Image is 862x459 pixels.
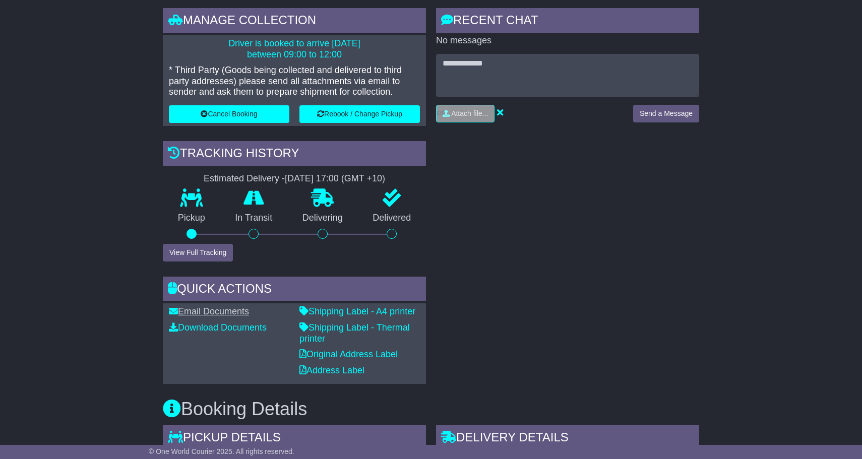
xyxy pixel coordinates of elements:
button: Rebook / Change Pickup [299,105,420,123]
a: Email Documents [169,306,249,316]
a: Shipping Label - Thermal printer [299,322,410,344]
button: Send a Message [633,105,699,122]
h3: Booking Details [163,399,699,419]
div: Pickup Details [163,425,426,452]
p: * Third Party (Goods being collected and delivered to third party addresses) please send all atta... [169,65,420,98]
button: View Full Tracking [163,244,233,261]
div: Quick Actions [163,277,426,304]
a: Address Label [299,365,364,375]
span: © One World Courier 2025. All rights reserved. [149,447,294,455]
p: In Transit [220,213,288,224]
div: Manage collection [163,8,426,35]
div: Tracking history [163,141,426,168]
div: RECENT CHAT [436,8,699,35]
p: Delivered [358,213,426,224]
a: Download Documents [169,322,267,333]
div: Delivery Details [436,425,699,452]
div: Estimated Delivery - [163,173,426,184]
button: Cancel Booking [169,105,289,123]
p: Delivering [287,213,358,224]
p: Pickup [163,213,220,224]
p: No messages [436,35,699,46]
a: Original Address Label [299,349,398,359]
p: Driver is booked to arrive [DATE] between 09:00 to 12:00 [169,38,420,60]
div: [DATE] 17:00 (GMT +10) [285,173,385,184]
a: Shipping Label - A4 printer [299,306,415,316]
